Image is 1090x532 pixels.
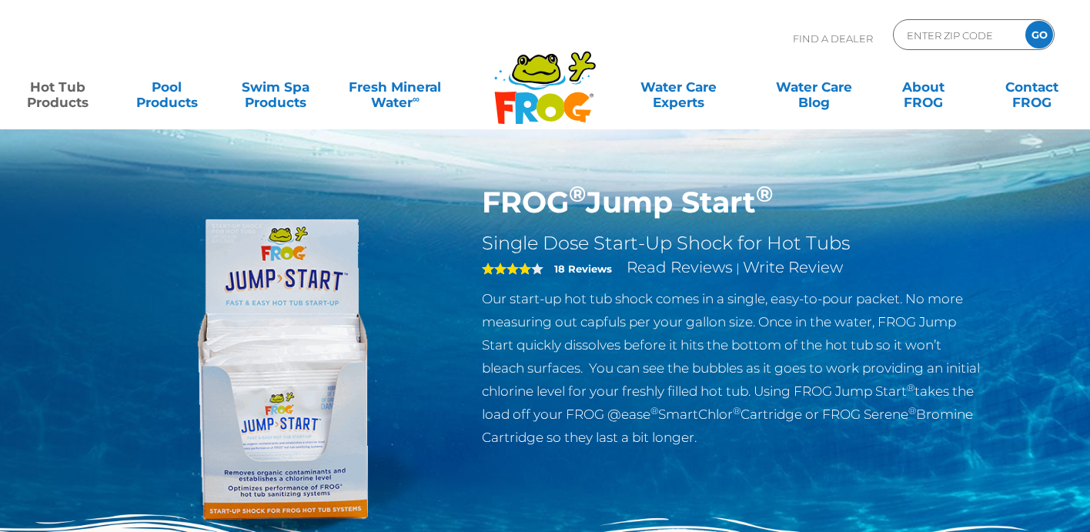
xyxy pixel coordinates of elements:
strong: 18 Reviews [554,263,612,275]
p: Our start-up hot tub shock comes in a single, easy-to-pour packet. No more measuring out capfuls ... [482,287,985,449]
a: Read Reviews [627,258,733,276]
span: | [736,261,740,276]
sup: ® [569,180,586,207]
a: AboutFROG [881,72,965,102]
a: ContactFROG [990,72,1075,102]
img: Frog Products Logo [486,31,604,125]
h2: Single Dose Start-Up Shock for Hot Tubs [482,232,985,255]
sup: ® [756,180,773,207]
sup: ® [733,405,741,417]
a: PoolProducts [125,72,209,102]
a: Water CareExperts [610,72,748,102]
p: Find A Dealer [793,19,873,58]
sup: ® [908,405,916,417]
input: GO [1025,21,1053,49]
h1: FROG Jump Start [482,185,985,220]
span: 4 [482,263,531,275]
a: Water CareBlog [772,72,857,102]
sup: ® [650,405,658,417]
a: Write Review [743,258,843,276]
sup: ® [907,382,914,393]
a: Hot TubProducts [15,72,100,102]
a: Swim SpaProducts [233,72,318,102]
sup: ∞ [413,93,420,105]
a: Fresh MineralWater∞ [343,72,449,102]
